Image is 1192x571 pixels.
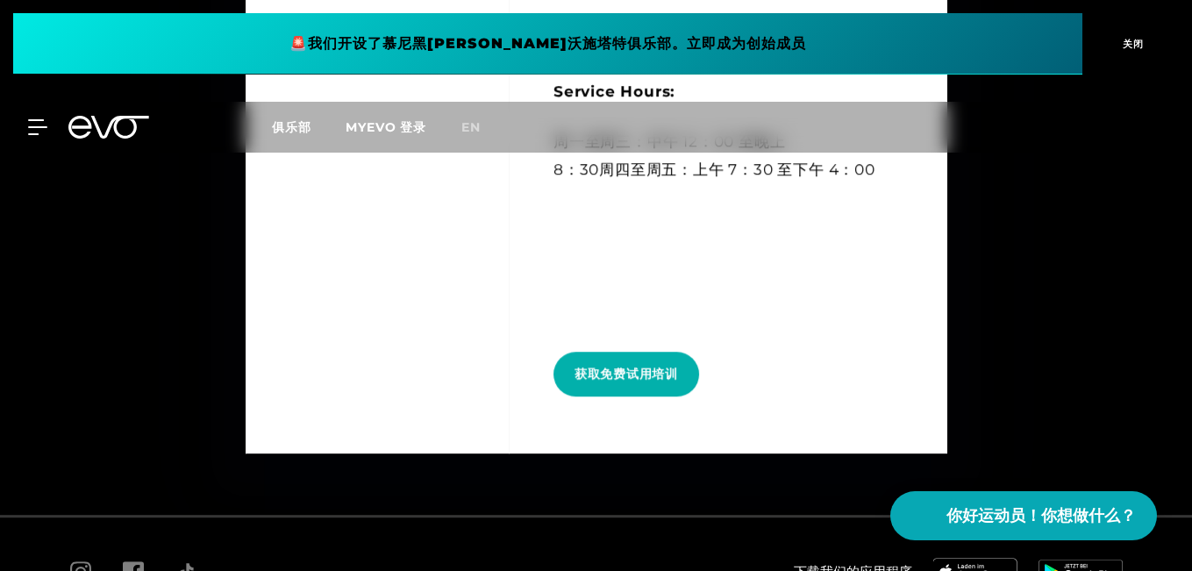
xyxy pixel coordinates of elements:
a: En [461,118,502,138]
span: 关闭 [1118,36,1144,52]
span: En [461,119,481,135]
button: 你好运动员！你想做什么？ [890,491,1157,540]
span: 获取免费试用培训 [575,365,678,383]
span: 你好运动员！你想做什么？ [946,504,1136,528]
span: 俱乐部 [272,119,310,135]
a: MYEVO 登录 [346,119,425,135]
a: 俱乐部 [272,118,346,135]
a: 获取免费试用培训 [553,339,706,410]
button: 关闭 [1082,13,1179,75]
